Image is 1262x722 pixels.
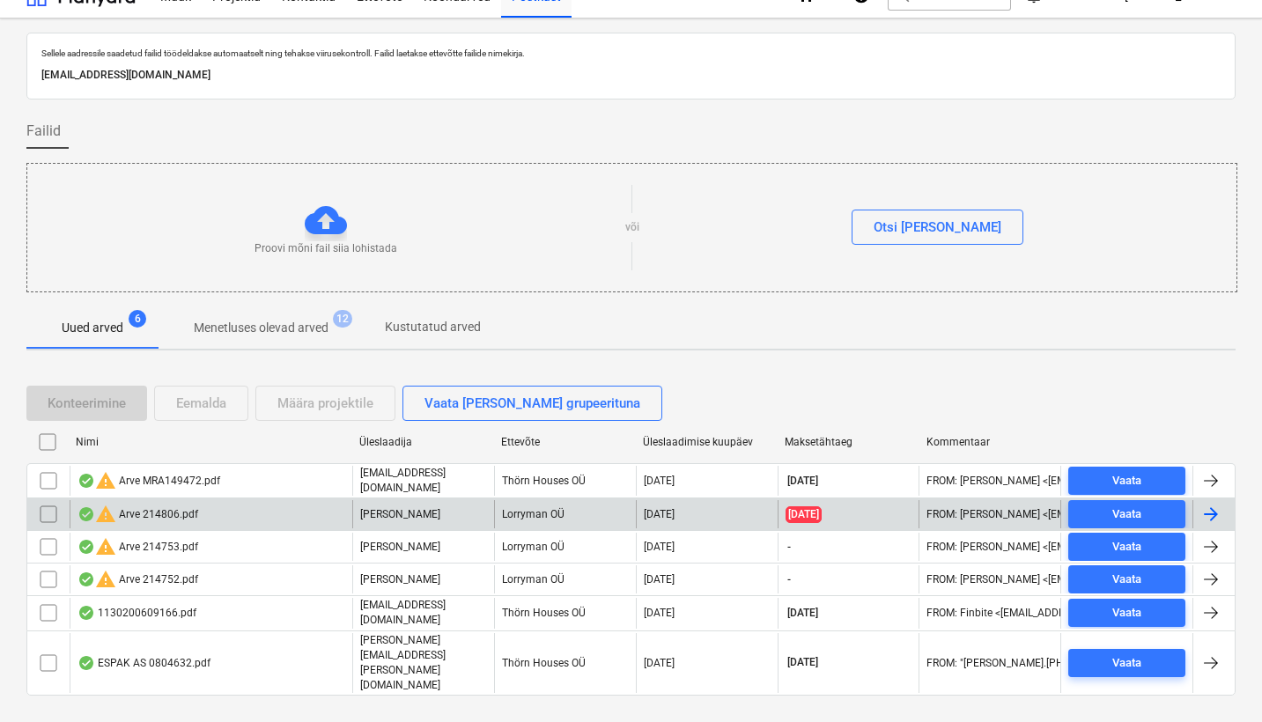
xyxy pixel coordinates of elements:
[77,572,95,586] div: Andmed failist loetud
[26,121,61,142] span: Failid
[1068,599,1185,627] button: Vaata
[424,392,640,415] div: Vaata [PERSON_NAME] grupeerituna
[494,466,636,496] div: Thörn Houses OÜ
[77,536,198,557] div: Arve 214753.pdf
[360,540,440,555] p: [PERSON_NAME]
[129,310,146,328] span: 6
[785,436,912,448] div: Maksetähtaeg
[95,569,116,590] span: warning
[77,656,95,670] div: Andmed failist loetud
[255,241,397,256] p: Proovi mõni fail siia lohistada
[494,500,636,528] div: Lorryman OÜ
[786,606,820,621] span: [DATE]
[644,657,675,669] div: [DATE]
[77,470,220,491] div: Arve MRA149472.pdf
[360,572,440,587] p: [PERSON_NAME]
[77,656,210,670] div: ESPAK AS 0804632.pdf
[625,220,639,235] p: või
[1112,537,1141,557] div: Vaata
[77,504,198,525] div: Arve 214806.pdf
[77,569,198,590] div: Arve 214752.pdf
[41,48,1221,59] p: Sellele aadressile saadetud failid töödeldakse automaatselt ning tehakse viirusekontroll. Failid ...
[194,319,328,337] p: Menetluses olevad arved
[359,436,487,448] div: Üleslaadija
[360,598,487,628] p: [EMAIL_ADDRESS][DOMAIN_NAME]
[95,504,116,525] span: warning
[644,607,675,619] div: [DATE]
[786,572,793,587] span: -
[77,474,95,488] div: Andmed failist loetud
[643,436,771,448] div: Üleslaadimise kuupäev
[1068,500,1185,528] button: Vaata
[77,507,95,521] div: Andmed failist loetud
[1068,649,1185,677] button: Vaata
[77,540,95,554] div: Andmed failist loetud
[77,606,95,620] div: Andmed failist loetud
[385,318,481,336] p: Kustutatud arved
[1112,505,1141,525] div: Vaata
[494,533,636,561] div: Lorryman OÜ
[41,66,1221,85] p: [EMAIL_ADDRESS][DOMAIN_NAME]
[76,436,345,448] div: Nimi
[786,474,820,489] span: [DATE]
[1112,570,1141,590] div: Vaata
[644,475,675,487] div: [DATE]
[360,633,487,694] p: [PERSON_NAME][EMAIL_ADDRESS][PERSON_NAME][DOMAIN_NAME]
[852,210,1023,245] button: Otsi [PERSON_NAME]
[1112,471,1141,491] div: Vaata
[644,541,675,553] div: [DATE]
[77,606,196,620] div: 1130200609166.pdf
[95,470,116,491] span: warning
[786,506,822,523] span: [DATE]
[1068,565,1185,593] button: Vaata
[360,507,440,522] p: [PERSON_NAME]
[62,319,123,337] p: Uued arved
[786,540,793,555] span: -
[494,565,636,593] div: Lorryman OÜ
[333,310,352,328] span: 12
[1112,653,1141,674] div: Vaata
[494,598,636,628] div: Thörn Houses OÜ
[501,436,629,448] div: Ettevõte
[644,573,675,586] div: [DATE]
[874,216,1001,239] div: Otsi [PERSON_NAME]
[1068,533,1185,561] button: Vaata
[95,536,116,557] span: warning
[1112,603,1141,623] div: Vaata
[786,655,820,670] span: [DATE]
[494,633,636,694] div: Thörn Houses OÜ
[402,386,662,421] button: Vaata [PERSON_NAME] grupeerituna
[26,163,1237,292] div: Proovi mõni fail siia lohistadavõiOtsi [PERSON_NAME]
[1068,467,1185,495] button: Vaata
[644,508,675,520] div: [DATE]
[360,466,487,496] p: [EMAIL_ADDRESS][DOMAIN_NAME]
[926,436,1054,448] div: Kommentaar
